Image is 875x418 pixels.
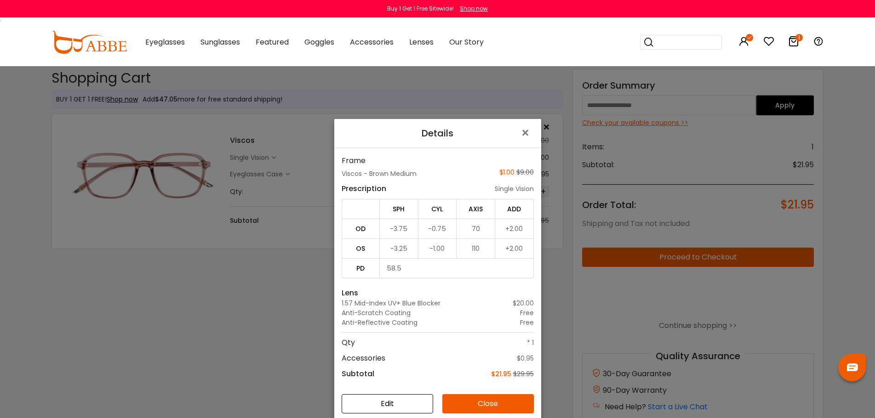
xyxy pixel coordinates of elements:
div: Free [520,318,534,328]
td: AXIS [457,199,495,219]
span: × [520,123,534,143]
td: 70 [457,219,495,238]
i: 1 [795,34,803,41]
td: CYL [418,199,457,219]
div: Shop now [460,5,488,13]
img: abbeglasses.com [51,31,127,54]
button: Close [442,394,534,413]
td: 58.5 [380,258,533,278]
div: Anti-Scratch Coating [342,308,411,318]
span: Sunglasses [200,37,240,47]
span: Eyeglasses [145,37,185,47]
td: SPH [380,199,418,219]
span: Accessories [350,37,394,47]
div: Buy 1 Get 1 Free Sitewide! [387,5,454,13]
div: Prescription [342,183,386,194]
span: Featured [256,37,289,47]
div: $29.95 [513,369,534,379]
td: 110 [457,238,495,258]
a: 1 [788,38,799,48]
button: Edit [342,394,433,413]
span: Goggles [304,37,334,47]
div: Subtotal [342,368,374,379]
div: Viscos - Brown Medium [342,169,417,179]
span: $9.00 [516,168,534,177]
td: PD [342,258,380,278]
span: Our Story [449,37,484,47]
div: Free [520,308,534,318]
div: Anti-Reflective Coating [342,318,417,328]
td: +2.00 [495,238,534,258]
span: Lenses [409,37,434,47]
div: $0.95 [517,354,534,363]
div: Accessories [342,353,385,364]
div: $21.95 [491,369,511,379]
td: OD [342,219,380,238]
td: ADD [495,199,534,219]
button: Close [513,119,541,147]
td: +2.00 [495,219,534,238]
td: OS [342,238,380,258]
td: -3.25 [380,238,418,258]
div: Qty [342,337,355,348]
div: 1.57 Mid-Index UV+ Blue Blocker [342,299,440,308]
td: -1.00 [418,238,457,258]
h5: Details [342,126,534,140]
span: $1.00 [499,168,515,177]
img: chat [847,363,858,371]
div: Lens [342,288,534,299]
div: Frame [342,155,534,166]
td: -3.75 [380,219,418,238]
div: single vision [495,184,534,194]
a: Shop now [455,5,488,12]
td: -0.75 [418,219,457,238]
div: $20.00 [513,299,534,308]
